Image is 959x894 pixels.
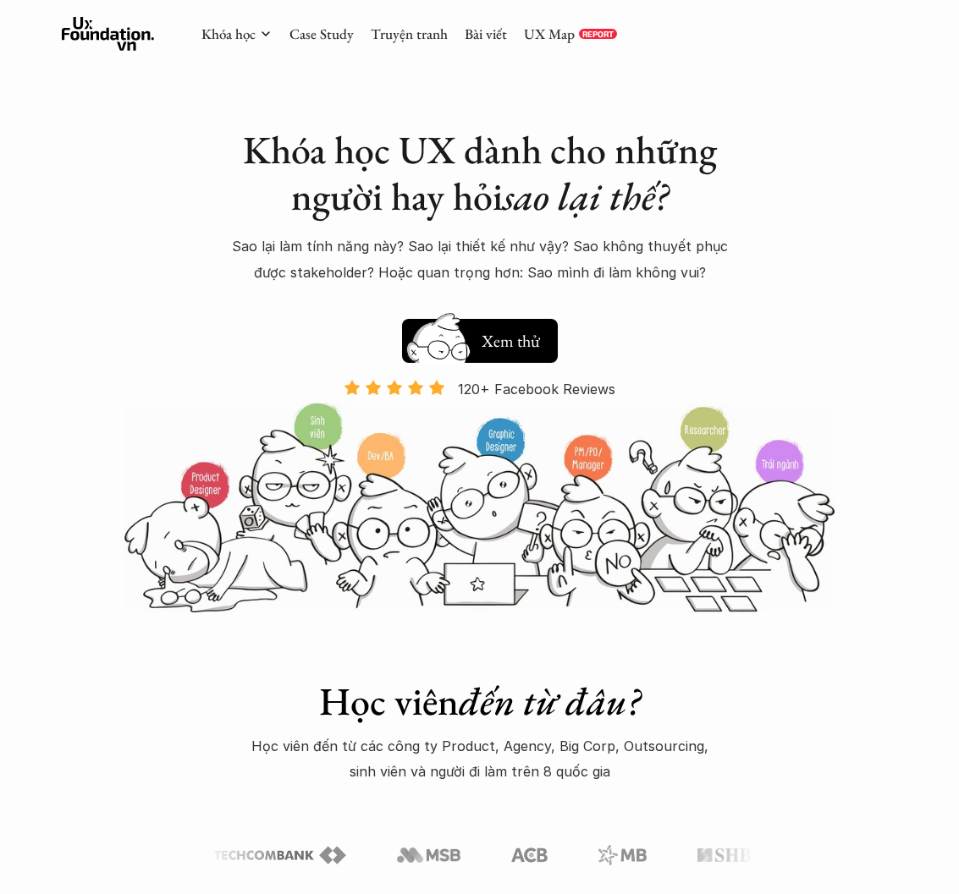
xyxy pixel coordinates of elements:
h1: Khóa học UX dành cho những người hay hỏi [228,127,731,220]
a: Case Study [289,25,354,43]
em: sao lại thế? [503,171,669,222]
h1: Học viên [240,678,719,725]
a: Xem thử [402,310,558,363]
a: REPORT [579,29,617,39]
a: Khóa học [201,25,256,43]
a: Bài viết [465,25,507,43]
p: REPORT [582,29,614,39]
a: Truyện tranh [371,25,448,43]
h5: Xem thử [482,329,540,353]
p: Sao lại làm tính năng này? Sao lại thiết kế như vậy? Sao không thuyết phục được stakeholder? Hoặc... [228,233,731,285]
em: đến từ đâu? [459,676,641,727]
p: 120+ Facebook Reviews [458,376,615,402]
p: Học viên đến từ các công ty Product, Agency, Big Corp, Outsourcing, sinh viên và người đi làm trê... [240,733,719,785]
a: UX Map [524,25,575,43]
